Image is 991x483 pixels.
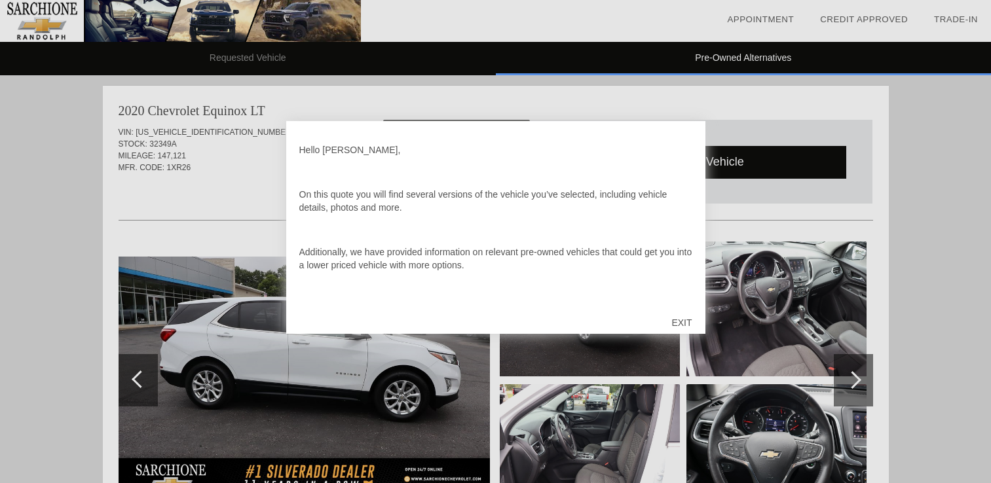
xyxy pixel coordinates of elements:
[732,215,991,483] iframe: Chat Assistance
[934,14,978,24] a: Trade-In
[727,14,794,24] a: Appointment
[820,14,908,24] a: Credit Approved
[299,188,692,214] p: On this quote you will find several versions of the vehicle you’ve selected, including vehicle de...
[299,303,692,329] p: Once you’ve browsed the details in this quote, don’t forget to click on or to take the next step.
[299,143,692,156] p: Hello [PERSON_NAME],
[658,303,705,342] div: EXIT
[299,245,692,272] p: Additionally, we have provided information on relevant pre-owned vehicles that could get you into...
